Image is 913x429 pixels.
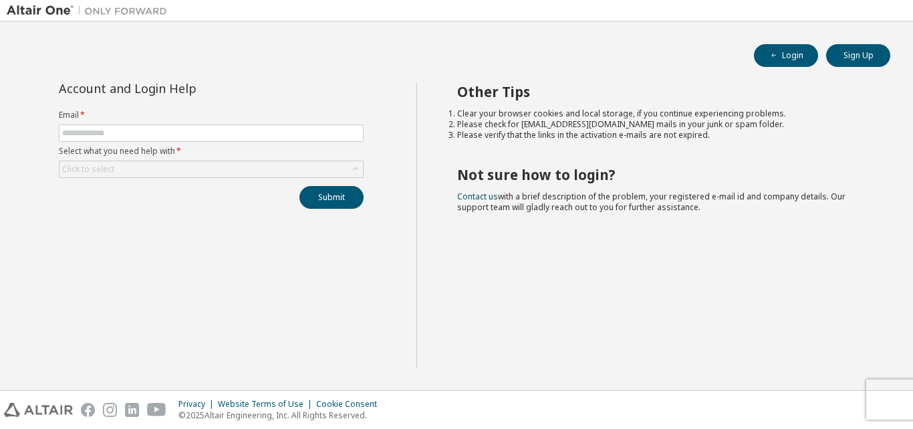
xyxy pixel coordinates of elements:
[59,110,364,120] label: Email
[178,410,385,421] p: © 2025 Altair Engineering, Inc. All Rights Reserved.
[125,403,139,417] img: linkedin.svg
[457,191,845,213] span: with a brief description of the problem, your registered e-mail id and company details. Our suppo...
[457,166,867,183] h2: Not sure how to login?
[457,119,867,130] li: Please check for [EMAIL_ADDRESS][DOMAIN_NAME] mails in your junk or spam folder.
[81,403,95,417] img: facebook.svg
[4,403,73,417] img: altair_logo.svg
[826,44,890,67] button: Sign Up
[457,108,867,119] li: Clear your browser cookies and local storage, if you continue experiencing problems.
[299,186,364,209] button: Submit
[59,161,363,177] div: Click to select
[59,146,364,157] label: Select what you need help with
[457,83,867,100] h2: Other Tips
[62,164,114,175] div: Click to select
[457,130,867,141] li: Please verify that the links in the activation e-mails are not expired.
[59,83,303,94] div: Account and Login Help
[103,403,117,417] img: instagram.svg
[457,191,498,202] a: Contact us
[147,403,166,417] img: youtube.svg
[7,4,174,17] img: Altair One
[316,399,385,410] div: Cookie Consent
[178,399,218,410] div: Privacy
[754,44,818,67] button: Login
[218,399,316,410] div: Website Terms of Use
